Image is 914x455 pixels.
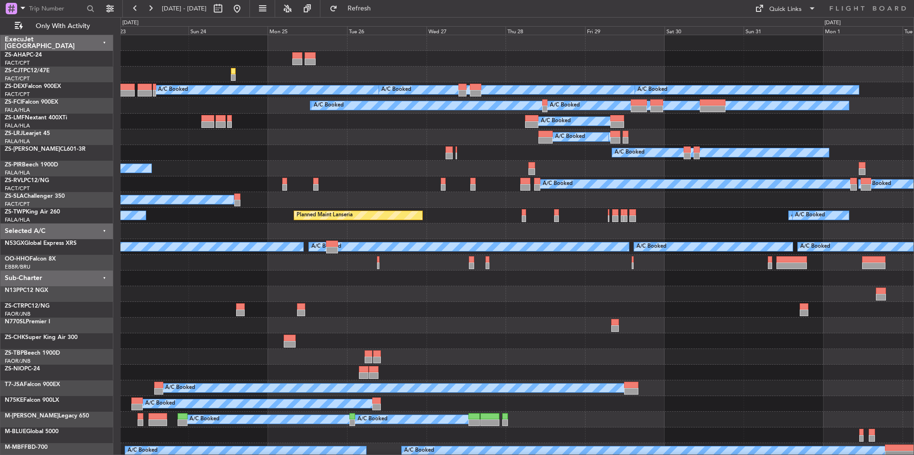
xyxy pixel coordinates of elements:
[5,429,26,435] span: M-BLUE
[637,83,667,97] div: A/C Booked
[5,319,26,325] span: N770SL
[5,115,25,121] span: ZS-LMF
[165,381,195,395] div: A/C Booked
[791,208,821,223] div: A/C Booked
[325,1,382,16] button: Refresh
[5,146,60,152] span: ZS-[PERSON_NAME]
[5,358,30,365] a: FAOR/JNB
[5,382,24,387] span: T7-JSA
[5,201,30,208] a: FACT/CPT
[189,412,219,426] div: A/C Booked
[5,99,22,105] span: ZS-FCI
[311,240,341,254] div: A/C Booked
[800,240,830,254] div: A/C Booked
[5,68,50,74] a: ZS-CJTPC12/47E
[5,256,56,262] a: OO-HHOFalcon 8X
[585,26,665,35] div: Fri 29
[5,178,49,184] a: ZS-RVLPC12/NG
[339,5,379,12] span: Refresh
[5,397,59,403] a: N75KEFalcon 900LX
[744,26,823,35] div: Sun 31
[297,208,353,223] div: Planned Maint Lanseria
[29,1,84,16] input: Trip Number
[5,146,86,152] a: ZS-[PERSON_NAME]CL601-3R
[5,335,25,340] span: ZS-CHK
[5,445,48,450] a: M-MBFFBD-700
[5,310,30,318] a: FAOR/JNB
[5,335,78,340] a: ZS-CHKSuper King Air 300
[5,209,26,215] span: ZS-TWP
[5,429,59,435] a: M-BLUEGlobal 5000
[5,99,58,105] a: ZS-FCIFalcon 900EX
[5,52,26,58] span: ZS-AHA
[5,397,23,403] span: N75KE
[5,303,50,309] a: ZS-CTRPC12/NG
[189,26,268,35] div: Sun 24
[427,26,506,35] div: Wed 27
[5,138,30,145] a: FALA/HLA
[145,397,175,411] div: A/C Booked
[5,131,50,136] a: ZS-LRJLearjet 45
[268,26,347,35] div: Mon 25
[162,4,207,13] span: [DATE] - [DATE]
[555,130,585,144] div: A/C Booked
[5,288,48,293] a: N13PPC12 NGX
[861,177,891,191] div: A/C Booked
[506,26,585,35] div: Thu 28
[823,26,903,35] div: Mon 1
[5,84,61,89] a: ZS-DEXFalcon 900EX
[636,240,666,254] div: A/C Booked
[5,115,67,121] a: ZS-LMFNextant 400XTi
[5,319,50,325] a: N770SLPremier I
[5,413,59,419] span: M-[PERSON_NAME]
[5,185,30,192] a: FACT/CPT
[5,413,89,419] a: M-[PERSON_NAME]Legacy 650
[5,445,28,450] span: M-MBFF
[25,23,100,29] span: Only With Activity
[158,83,188,97] div: A/C Booked
[550,98,580,113] div: A/C Booked
[5,68,23,74] span: ZS-CJT
[543,177,573,191] div: A/C Booked
[5,52,42,58] a: ZS-AHAPC-24
[5,75,30,82] a: FACT/CPT
[122,19,139,27] div: [DATE]
[5,303,24,309] span: ZS-CTR
[5,84,25,89] span: ZS-DEX
[615,145,645,160] div: A/C Booked
[5,178,24,184] span: ZS-RVL
[5,169,30,176] a: FALA/HLA
[750,1,821,16] button: Quick Links
[5,382,60,387] a: T7-JSAFalcon 900EX
[5,59,30,67] a: FACT/CPT
[347,26,427,35] div: Tue 26
[5,162,22,168] span: ZS-PIR
[5,241,24,246] span: N53GX
[541,114,571,128] div: A/C Booked
[5,162,58,168] a: ZS-PIRBeech 1900D
[109,26,189,35] div: Sat 23
[5,194,65,199] a: ZS-SLAChallenger 350
[5,288,20,293] span: N13P
[5,106,30,114] a: FALA/HLA
[5,350,24,356] span: ZS-TBP
[5,256,30,262] span: OO-HHO
[5,194,24,199] span: ZS-SLA
[5,366,40,372] a: ZS-NIOPC-24
[358,412,387,426] div: A/C Booked
[665,26,744,35] div: Sat 30
[10,19,103,34] button: Only With Activity
[5,91,30,98] a: FACT/CPT
[5,241,77,246] a: N53GXGlobal Express XRS
[5,216,30,223] a: FALA/HLA
[5,122,30,129] a: FALA/HLA
[381,83,411,97] div: A/C Booked
[5,209,60,215] a: ZS-TWPKing Air 260
[5,350,60,356] a: ZS-TBPBeech 1900D
[5,131,23,136] span: ZS-LRJ
[825,19,841,27] div: [DATE]
[5,263,30,271] a: EBBR/BRU
[5,366,24,372] span: ZS-NIO
[314,98,344,113] div: A/C Booked
[795,208,825,223] div: A/C Booked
